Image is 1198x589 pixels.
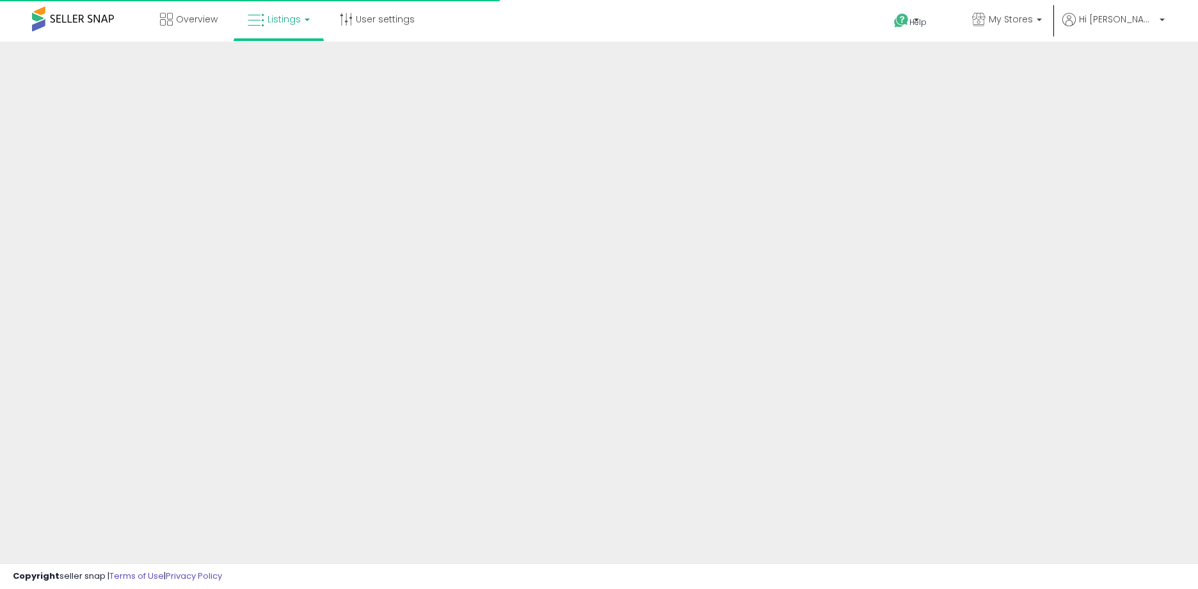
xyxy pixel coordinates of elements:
[1079,13,1156,26] span: Hi [PERSON_NAME]
[909,17,927,28] span: Help
[884,3,952,42] a: Help
[109,570,164,582] a: Terms of Use
[893,13,909,29] i: Get Help
[13,570,60,582] strong: Copyright
[13,570,222,583] div: seller snap | |
[166,570,222,582] a: Privacy Policy
[176,13,218,26] span: Overview
[1062,13,1165,42] a: Hi [PERSON_NAME]
[268,13,301,26] span: Listings
[989,13,1033,26] span: My Stores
